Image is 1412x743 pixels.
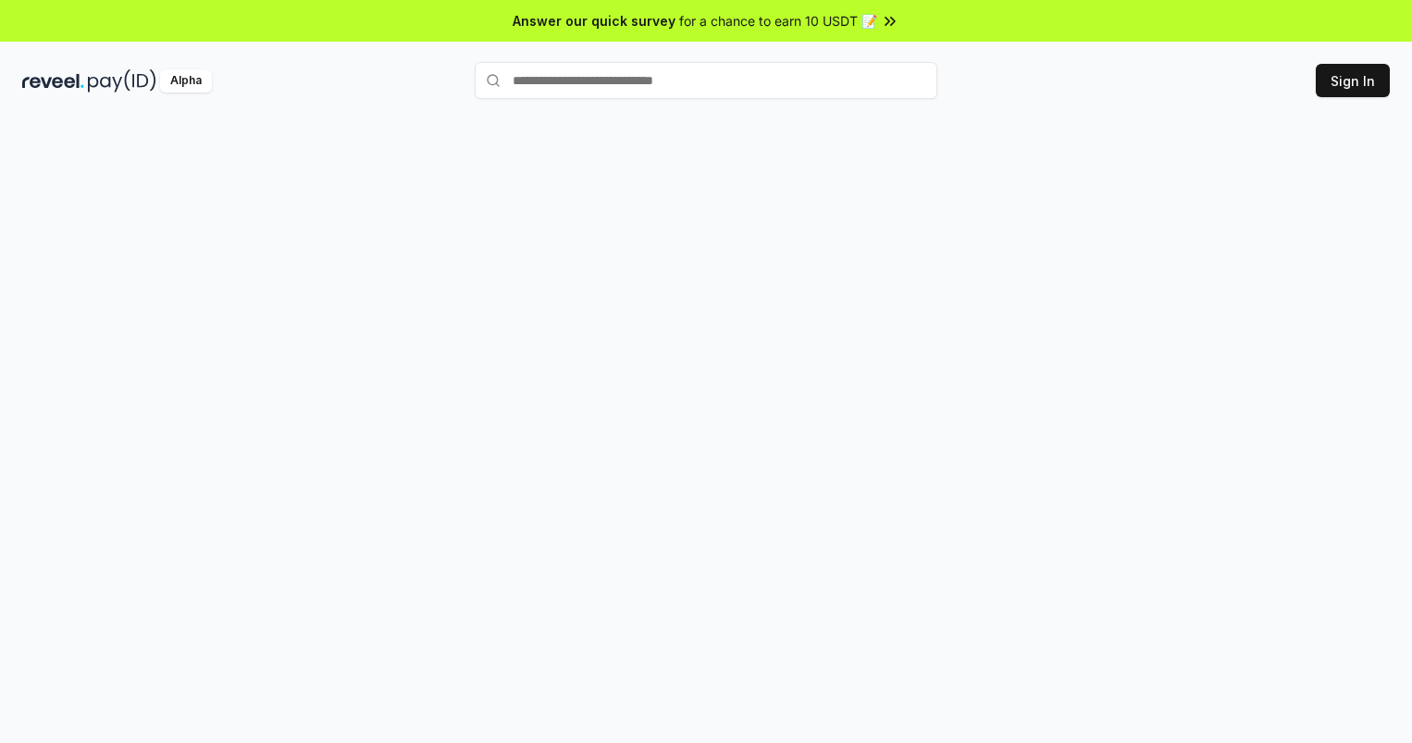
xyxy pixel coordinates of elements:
span: for a chance to earn 10 USDT 📝 [679,11,877,31]
div: Alpha [160,69,212,93]
button: Sign In [1316,64,1390,97]
span: Answer our quick survey [513,11,675,31]
img: pay_id [88,69,156,93]
img: reveel_dark [22,69,84,93]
